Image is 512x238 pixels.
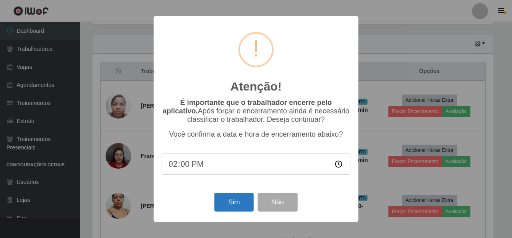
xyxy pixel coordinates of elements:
p: Você confirma a data e hora de encerramento abaixo? [162,130,350,139]
p: Após forçar o encerramento ainda é necessário classificar o trabalhador. Deseja continuar? [162,99,350,124]
h2: Atenção! [230,79,282,94]
b: É importante que o trabalhador encerre pelo aplicativo. [162,99,332,115]
button: Sim [214,193,253,212]
button: Não [258,193,297,212]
